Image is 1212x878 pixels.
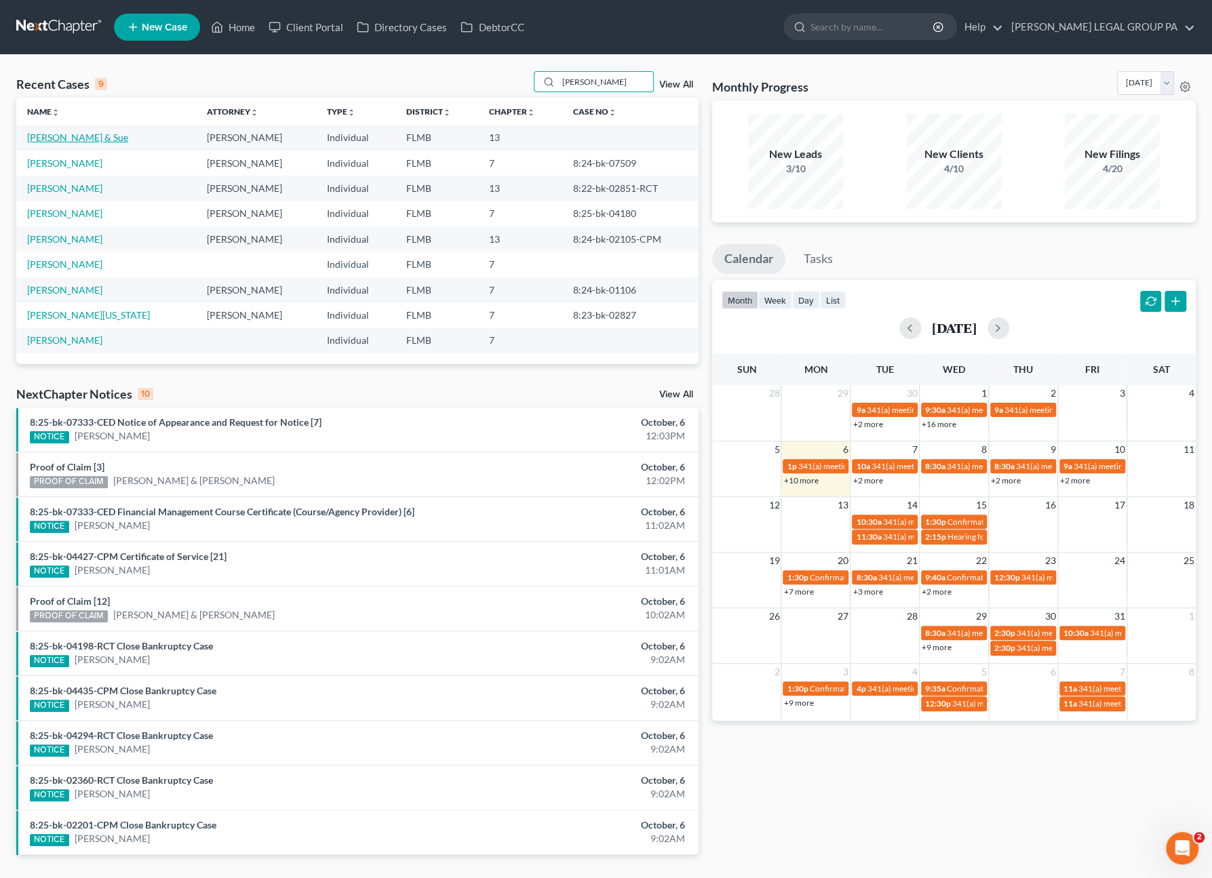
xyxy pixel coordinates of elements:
td: FLMB [395,252,478,277]
h2: [DATE] [932,321,977,335]
span: 9:35a [925,683,945,694]
a: +9 more [922,642,952,652]
td: 8:22-bk-02851-RCT [562,176,699,201]
a: Client Portal [262,15,350,39]
span: 11a [1063,683,1077,694]
input: Search by name... [810,14,935,39]
span: 341(a) meeting for [PERSON_NAME] [1078,683,1209,694]
span: 30 [1044,608,1057,624]
span: 341(a) meeting for [PERSON_NAME] [866,405,997,415]
span: 9 [1049,441,1057,458]
div: October, 6 [475,550,685,563]
span: 28 [767,385,781,401]
div: 9:02AM [475,653,685,666]
span: 341(a) meeting for [PERSON_NAME] [947,405,1078,415]
td: FLMB [395,125,478,150]
div: NOTICE [30,700,69,712]
span: 6 [842,441,850,458]
span: 341(a) meeting for [PERSON_NAME] & [PERSON_NAME] [947,628,1150,638]
div: 12:03PM [475,429,685,443]
div: 9 [95,78,107,90]
span: 8:30a [856,572,876,582]
span: 6 [1049,664,1057,680]
td: FLMB [395,226,478,252]
span: 1:30p [925,517,946,527]
a: Chapterunfold_more [489,106,535,117]
a: [PERSON_NAME] [27,233,102,245]
span: 341(a) meeting for [PERSON_NAME] [798,461,928,471]
td: Individual [316,176,395,201]
td: 7 [478,277,562,302]
div: 9:02AM [475,698,685,711]
a: +7 more [783,586,813,597]
span: 341(a) meeting for [PERSON_NAME] [947,461,1078,471]
td: Individual [316,252,395,277]
span: Mon [804,363,827,375]
div: October, 6 [475,460,685,474]
span: 19 [767,553,781,569]
td: 8:25-bk-04180 [562,201,699,226]
a: [PERSON_NAME] [27,284,102,296]
a: +10 more [783,475,818,485]
span: 10:30a [856,517,881,527]
span: 23 [1044,553,1057,569]
td: FLMB [395,277,478,302]
td: 7 [478,252,562,277]
div: NOTICE [30,431,69,443]
div: October, 6 [475,595,685,608]
a: [PERSON_NAME] & Sue [27,132,128,143]
span: 341(a) meeting for [PERSON_NAME] [952,698,1083,709]
span: Confirmation Hearing for [PERSON_NAME] & [PERSON_NAME] [947,572,1174,582]
td: 8:23-bk-02827 [562,302,699,327]
div: New Filings [1065,146,1160,162]
div: Recent Cases [16,76,107,92]
span: Tue [876,363,894,375]
div: NOTICE [30,655,69,667]
a: [PERSON_NAME] [27,258,102,270]
div: October, 6 [475,818,685,832]
a: [PERSON_NAME] & [PERSON_NAME] [113,474,275,487]
span: Sun [737,363,757,375]
div: 3/10 [748,162,843,176]
span: 24 [1113,553,1127,569]
td: 7 [478,201,562,226]
div: October, 6 [475,729,685,742]
span: 12 [767,497,781,513]
div: 9:02AM [475,742,685,756]
span: 8 [980,441,988,458]
span: Confirmation hearing for [PERSON_NAME] & [PERSON_NAME] [947,517,1173,527]
span: 2:15p [925,532,946,542]
td: 13 [478,226,562,252]
div: 12:02PM [475,474,685,487]
a: [PERSON_NAME] [75,742,150,756]
span: New Case [142,22,187,33]
span: Sat [1153,363,1170,375]
span: 11a [1063,698,1077,709]
a: DebtorCC [454,15,530,39]
iframe: Intercom live chat [1166,832,1198,864]
span: 10a [856,461,869,471]
td: FLMB [395,151,478,176]
a: +2 more [853,475,882,485]
a: Proof of Claim [12] [30,595,110,607]
a: [PERSON_NAME] [75,832,150,845]
div: NOTICE [30,521,69,533]
div: October, 6 [475,684,685,698]
div: October, 6 [475,416,685,429]
a: +2 more [991,475,1021,485]
i: unfold_more [347,108,355,117]
a: Case Nounfold_more [573,106,617,117]
td: Individual [316,277,395,302]
a: +16 more [922,419,956,429]
div: 11:01AM [475,563,685,577]
a: 8:25-bk-04198-RCT Close Bankruptcy Case [30,640,213,652]
a: Home [204,15,262,39]
span: 11 [1182,441,1196,458]
div: NOTICE [30,565,69,578]
span: 5 [773,441,781,458]
td: [PERSON_NAME] [196,125,317,150]
span: 341(a) meeting for [PERSON_NAME] [1004,405,1135,415]
a: [PERSON_NAME] [75,698,150,711]
span: 7 [1118,664,1127,680]
span: 15 [975,497,988,513]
